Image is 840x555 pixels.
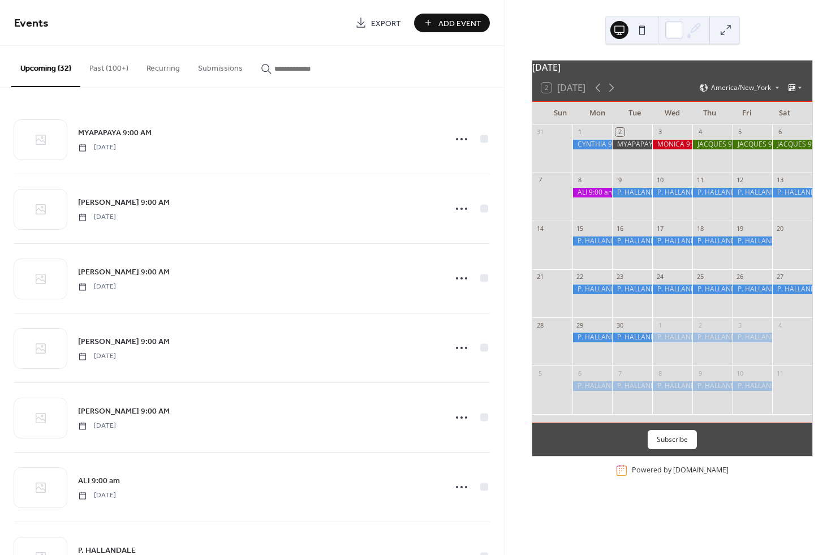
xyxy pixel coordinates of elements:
[11,46,80,87] button: Upcoming (32)
[347,14,410,32] a: Export
[536,128,544,136] div: 31
[656,176,664,184] div: 10
[78,351,116,362] span: [DATE]
[736,273,744,281] div: 26
[78,126,152,139] a: MYAPAPAYA 9:00 AM
[652,236,692,246] div: P. HALLANDALE
[576,273,584,281] div: 22
[692,236,733,246] div: P. HALLANDALE
[612,285,652,294] div: P. HALLANDALE
[78,143,116,153] span: [DATE]
[78,406,170,418] span: [PERSON_NAME] 9:00 AM
[692,381,733,391] div: P. HALLANDALE
[776,321,784,329] div: 4
[711,84,771,91] span: America/New_York
[772,188,812,197] div: P. HALLANDALE
[656,321,664,329] div: 1
[733,381,773,391] div: P. HALLANDALE
[78,336,170,348] span: [PERSON_NAME] 9:00 AM
[766,102,803,124] div: Sat
[652,333,692,342] div: P. HALLANDALE
[656,224,664,233] div: 17
[78,127,152,139] span: MYAPAPAYA 9:00 AM
[541,102,579,124] div: Sun
[536,176,544,184] div: 7
[776,128,784,136] div: 6
[691,102,729,124] div: Thu
[772,140,812,149] div: JACQUES 9:00 AM
[78,474,120,487] a: ALI 9:00 am
[78,491,116,501] span: [DATE]
[696,321,704,329] div: 2
[776,369,784,377] div: 11
[653,102,691,124] div: Wed
[615,176,624,184] div: 9
[696,128,704,136] div: 4
[656,273,664,281] div: 24
[137,46,189,86] button: Recurring
[733,188,773,197] div: P. HALLANDALE
[572,236,613,246] div: P. HALLANDALE
[612,140,652,149] div: MYAPAPAYA 9:00 AM
[733,236,773,246] div: P. HALLANDALE
[576,369,584,377] div: 6
[78,265,170,278] a: [PERSON_NAME] 9:00 AM
[536,321,544,329] div: 28
[733,140,773,149] div: JACQUES 9:00 AM
[692,188,733,197] div: P. HALLANDALE
[615,273,624,281] div: 23
[78,212,116,222] span: [DATE]
[733,285,773,294] div: P. HALLANDALE
[736,369,744,377] div: 10
[615,321,624,329] div: 30
[736,321,744,329] div: 3
[656,128,664,136] div: 3
[572,333,613,342] div: P. HALLANDALE
[733,333,773,342] div: P. HALLANDALE
[692,285,733,294] div: P. HALLANDALE
[776,273,784,281] div: 27
[536,224,544,233] div: 14
[692,140,733,149] div: JACQUES 9:00 AM
[572,285,613,294] div: P. HALLANDALE
[78,335,170,348] a: [PERSON_NAME] 9:00 AM
[656,369,664,377] div: 8
[78,475,120,487] span: ALI 9:00 am
[612,333,652,342] div: P. HALLANDALE
[736,176,744,184] div: 12
[648,430,697,449] button: Subscribe
[80,46,137,86] button: Past (100+)
[78,421,116,431] span: [DATE]
[438,18,481,29] span: Add Event
[652,140,692,149] div: MONICA 9:00 AM
[615,369,624,377] div: 7
[776,224,784,233] div: 20
[612,236,652,246] div: P. HALLANDALE
[612,188,652,197] div: P. HALLANDALE
[652,381,692,391] div: P. HALLANDALE
[692,333,733,342] div: P. HALLANDALE
[776,176,784,184] div: 13
[78,196,170,209] a: [PERSON_NAME] 9:00 AM
[576,224,584,233] div: 15
[576,128,584,136] div: 1
[78,405,170,418] a: [PERSON_NAME] 9:00 AM
[696,224,704,233] div: 18
[78,197,170,209] span: [PERSON_NAME] 9:00 AM
[576,176,584,184] div: 8
[729,102,766,124] div: Fri
[572,188,613,197] div: ALI 9:00 am
[615,224,624,233] div: 16
[673,466,729,475] a: [DOMAIN_NAME]
[572,140,613,149] div: CYNTHIA 9:00 AM
[536,273,544,281] div: 21
[736,224,744,233] div: 19
[632,466,729,475] div: Powered by
[78,266,170,278] span: [PERSON_NAME] 9:00 AM
[612,381,652,391] div: P. HALLANDALE
[772,285,812,294] div: P. HALLANDALE
[615,128,624,136] div: 2
[652,188,692,197] div: P. HALLANDALE
[696,273,704,281] div: 25
[696,176,704,184] div: 11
